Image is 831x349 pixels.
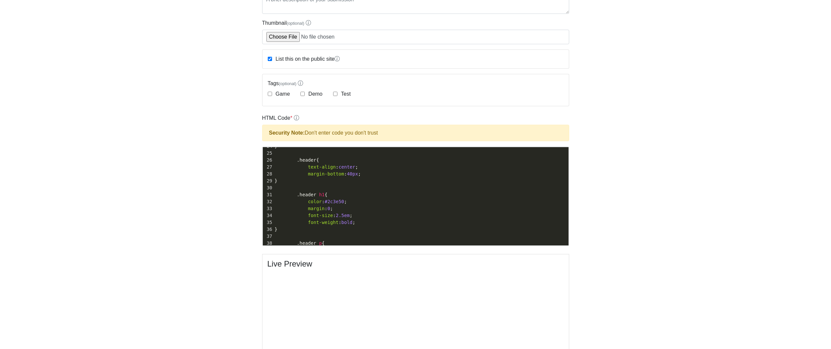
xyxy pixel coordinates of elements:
[319,192,325,197] span: h1
[263,150,273,157] div: 25
[297,240,316,246] span: .header
[347,171,358,176] span: 40px
[262,114,299,122] label: HTML Code
[319,240,322,246] span: p
[287,21,304,26] span: (optional)
[340,90,351,98] label: Test
[297,192,316,197] span: .header
[275,164,358,170] span: : ;
[297,157,316,163] span: .header
[263,198,273,205] div: 32
[268,79,564,87] label: Tags
[275,240,325,246] span: {
[274,55,340,63] label: List this on the public site
[308,171,344,176] span: margin-bottom
[263,226,273,233] div: 36
[263,212,273,219] div: 34
[275,192,328,197] span: {
[308,206,325,211] span: margin
[307,90,323,98] label: Demo
[308,220,339,225] span: font-weight
[275,213,353,218] span: : ;
[308,199,322,204] span: color
[341,220,353,225] span: bold
[269,130,305,136] strong: Security Note:
[308,213,333,218] span: font-size
[275,199,347,204] span: : ;
[263,177,273,184] div: 29
[262,125,569,141] div: Don't enter code you don't trust
[263,171,273,177] div: 28
[275,178,278,183] span: }
[263,205,273,212] div: 33
[263,233,273,240] div: 37
[263,164,273,171] div: 27
[267,259,564,269] h4: Live Preview
[328,206,330,211] span: 0
[275,227,278,232] span: }
[263,184,273,191] div: 30
[275,220,356,225] span: : ;
[263,191,273,198] div: 31
[308,164,336,170] span: text-align
[274,90,290,98] label: Game
[275,157,319,163] span: {
[263,157,273,164] div: 26
[325,199,344,204] span: #2c3e50
[279,81,296,86] span: (optional)
[275,206,333,211] span: : ;
[263,240,273,247] div: 38
[336,213,350,218] span: 2.5em
[262,19,311,27] label: Thumbnail
[263,219,273,226] div: 35
[275,171,361,176] span: : ;
[338,164,355,170] span: center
